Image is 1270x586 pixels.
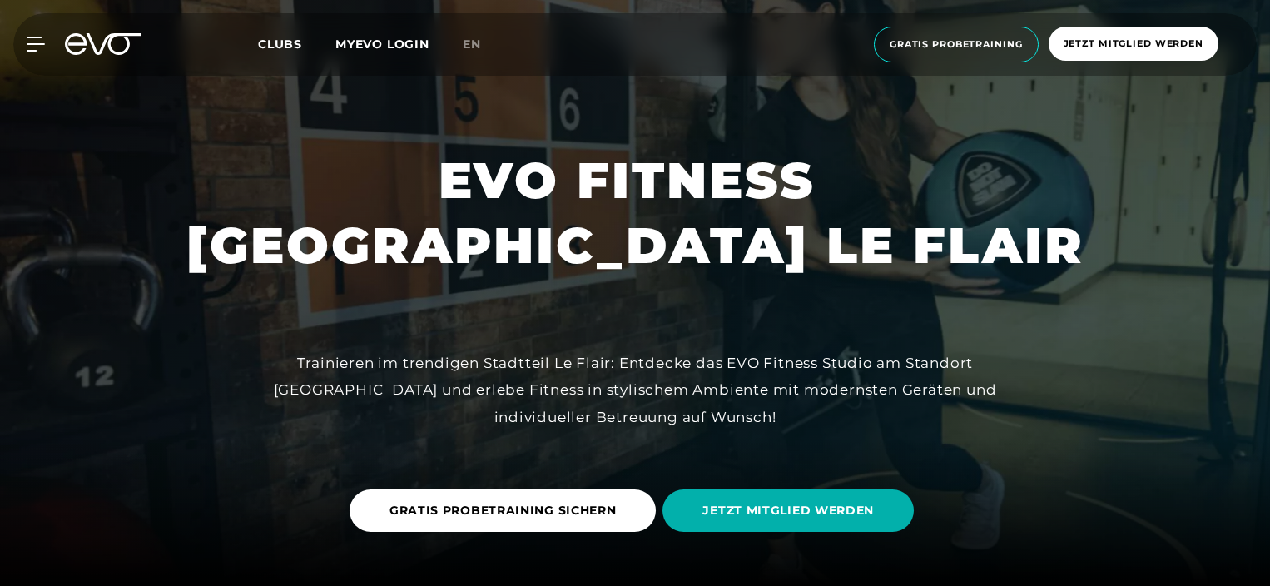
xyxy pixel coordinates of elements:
a: Jetzt Mitglied werden [1044,27,1223,62]
a: MYEVO LOGIN [335,37,429,52]
a: JETZT MITGLIED WERDEN [662,477,920,544]
span: en [463,37,481,52]
span: JETZT MITGLIED WERDEN [702,502,874,519]
a: en [463,35,501,54]
a: GRATIS PROBETRAINING SICHERN [350,477,663,544]
span: Clubs [258,37,302,52]
div: Trainieren im trendigen Stadtteil Le Flair: Entdecke das EVO Fitness Studio am Standort [GEOGRAPH... [260,350,1010,430]
span: Gratis Probetraining [890,37,1023,52]
a: Clubs [258,36,335,52]
span: Jetzt Mitglied werden [1064,37,1203,51]
a: Gratis Probetraining [869,27,1044,62]
span: GRATIS PROBETRAINING SICHERN [389,502,617,519]
h1: EVO FITNESS [GEOGRAPHIC_DATA] LE FLAIR [186,148,1084,278]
